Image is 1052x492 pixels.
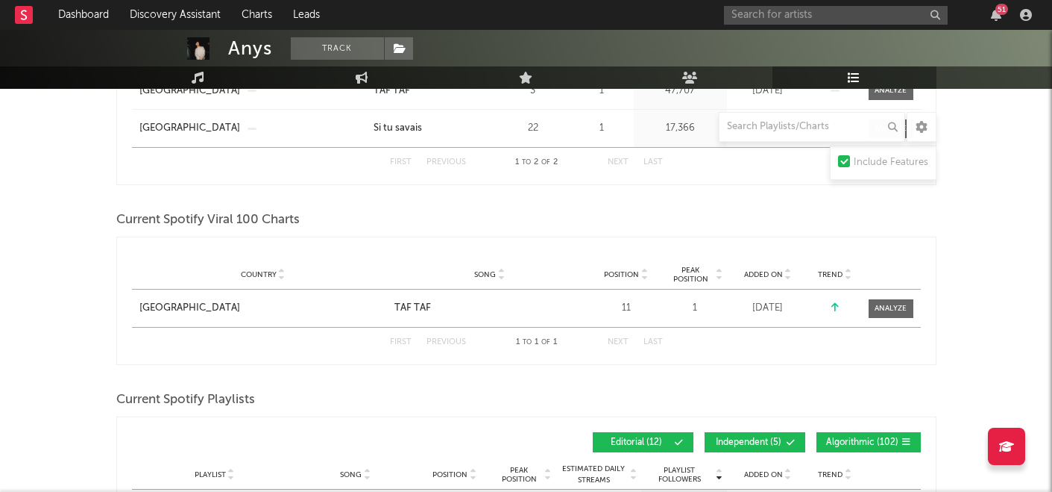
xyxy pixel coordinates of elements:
[608,338,629,346] button: Next
[139,121,240,136] a: [GEOGRAPHIC_DATA]
[608,158,629,166] button: Next
[496,466,543,484] span: Peak Position
[818,470,842,479] span: Trend
[744,470,783,479] span: Added On
[995,4,1008,15] div: 51
[474,270,496,279] span: Song
[816,432,921,452] button: Algorithmic(102)
[559,464,629,486] span: Estimated Daily Streams
[139,301,240,316] div: [GEOGRAPHIC_DATA]
[394,301,585,316] a: TAF TAF
[643,338,663,346] button: Last
[541,159,550,166] span: of
[854,154,928,172] div: Include Features
[116,211,300,229] span: Current Spotify Viral 100 Charts
[340,470,362,479] span: Song
[643,158,663,166] button: Last
[426,338,466,346] button: Previous
[705,432,805,452] button: Independent(5)
[645,466,714,484] span: Playlist Followers
[496,154,578,172] div: 1 2 2
[241,270,277,279] span: Country
[374,84,492,99] a: TAF TAF
[667,266,714,284] span: Peak Position
[374,121,492,136] a: Si tu savais
[390,338,412,346] button: First
[593,432,693,452] button: Editorial(12)
[731,84,805,99] div: [DATE]
[523,339,532,346] span: to
[714,438,783,447] span: Independent ( 5 )
[541,339,550,346] span: of
[426,158,466,166] button: Previous
[394,301,431,316] div: TAF TAF
[667,301,723,316] div: 1
[116,391,255,409] span: Current Spotify Playlists
[500,121,567,136] div: 22
[139,84,240,99] a: [GEOGRAPHIC_DATA]
[574,84,630,99] div: 1
[228,37,272,60] div: Anys
[374,84,410,99] div: TAF TAF
[522,159,531,166] span: to
[602,438,671,447] span: Editorial ( 12 )
[991,9,1001,21] button: 51
[637,84,723,99] div: 47,707
[139,301,387,316] a: [GEOGRAPHIC_DATA]
[826,438,898,447] span: Algorithmic ( 102 )
[637,121,723,136] div: 17,366
[496,334,578,352] div: 1 1 1
[291,37,384,60] button: Track
[604,270,639,279] span: Position
[724,6,948,25] input: Search for artists
[195,470,226,479] span: Playlist
[500,84,567,99] div: 3
[432,470,467,479] span: Position
[593,301,660,316] div: 11
[818,270,842,279] span: Trend
[719,112,905,142] input: Search Playlists/Charts
[374,121,422,136] div: Si tu savais
[574,121,630,136] div: 1
[744,270,783,279] span: Added On
[390,158,412,166] button: First
[731,301,805,316] div: [DATE]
